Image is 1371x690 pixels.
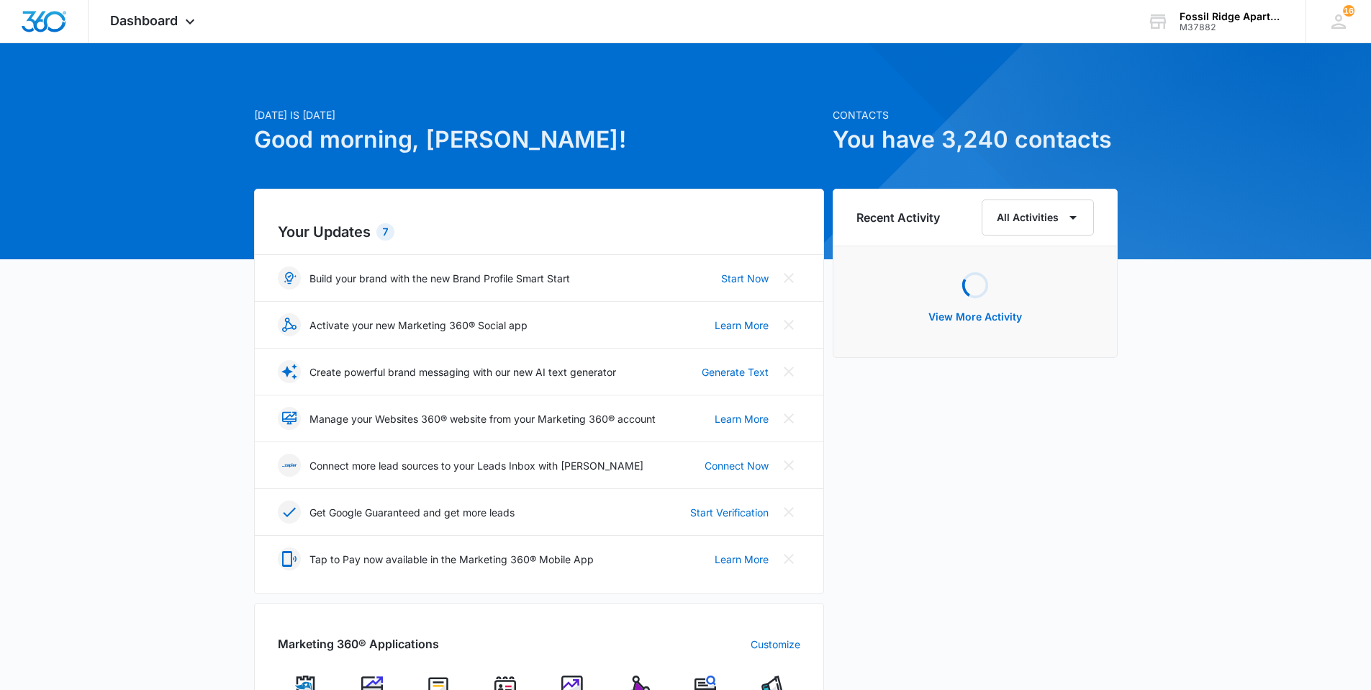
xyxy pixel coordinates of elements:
[309,552,594,567] p: Tap to Pay now available in the Marketing 360® Mobile App
[856,209,940,226] h6: Recent Activity
[1180,22,1285,32] div: account id
[254,122,824,157] h1: Good morning, [PERSON_NAME]!
[715,411,769,426] a: Learn More
[278,221,800,243] h2: Your Updates
[278,635,439,653] h2: Marketing 360® Applications
[376,223,394,241] div: 7
[309,318,528,333] p: Activate your new Marketing 360® Social app
[715,552,769,567] a: Learn More
[309,364,616,380] p: Create powerful brand messaging with our new AI text generator
[982,200,1094,236] button: All Activities
[777,501,800,524] button: Close
[1343,5,1354,17] span: 16
[777,454,800,477] button: Close
[705,458,769,473] a: Connect Now
[309,505,515,520] p: Get Google Guaranteed and get more leads
[1180,11,1285,22] div: account name
[110,13,178,28] span: Dashboard
[254,107,824,122] p: [DATE] is [DATE]
[309,458,643,473] p: Connect more lead sources to your Leads Inbox with [PERSON_NAME]
[715,318,769,333] a: Learn More
[777,547,800,570] button: Close
[309,271,570,286] p: Build your brand with the new Brand Profile Smart Start
[914,300,1036,334] button: View More Activity
[702,364,769,380] a: Generate Text
[777,266,800,290] button: Close
[721,271,769,286] a: Start Now
[777,407,800,430] button: Close
[777,313,800,336] button: Close
[690,505,769,520] a: Start Verification
[777,360,800,383] button: Close
[751,637,800,652] a: Customize
[833,122,1118,157] h1: You have 3,240 contacts
[833,107,1118,122] p: Contacts
[309,411,656,426] p: Manage your Websites 360® website from your Marketing 360® account
[1343,5,1354,17] div: notifications count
